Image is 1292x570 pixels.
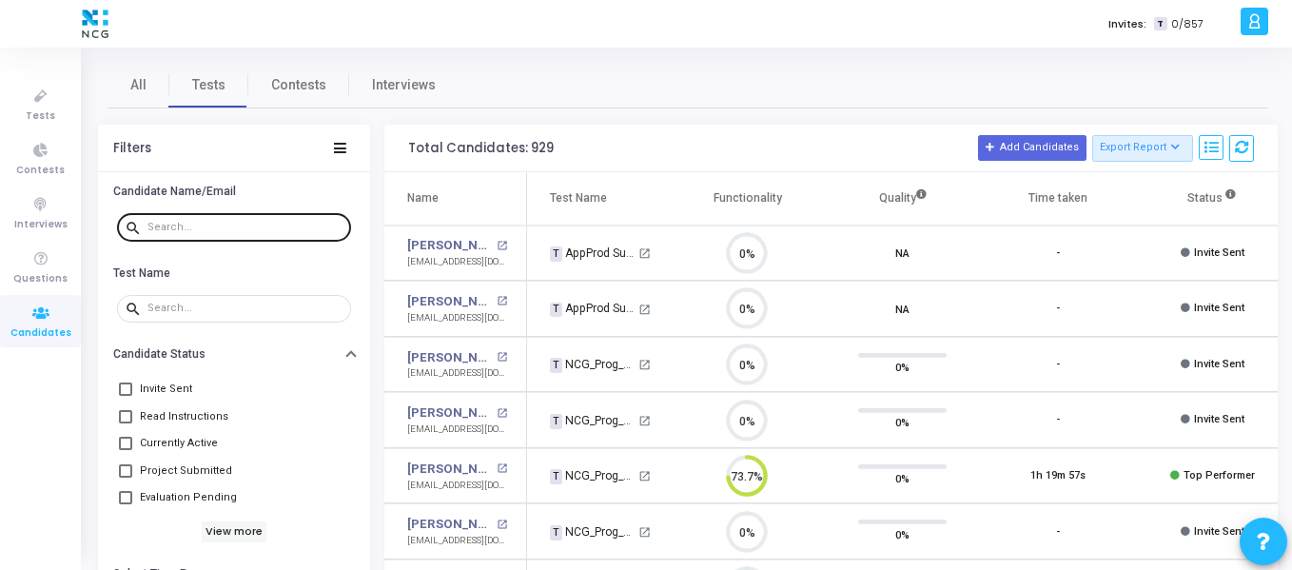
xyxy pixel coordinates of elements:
div: NCG_Prog_JavaFS_2025_Test [550,356,636,373]
a: [PERSON_NAME] [407,292,492,311]
input: Search... [147,222,343,233]
div: Total Candidates: 929 [408,141,554,156]
span: T [550,469,562,484]
span: Invite Sent [1194,358,1244,370]
a: [PERSON_NAME] [407,348,492,367]
mat-icon: open_in_new [638,470,651,482]
span: Invite Sent [1194,525,1244,538]
span: 0% [895,524,910,543]
a: [PERSON_NAME] [407,236,492,255]
button: Export Report [1092,135,1194,162]
span: T [550,246,562,262]
span: Invite Sent [1194,246,1244,259]
div: - [1056,412,1060,428]
span: Tests [26,108,55,125]
img: logo [77,5,113,43]
span: 0% [895,358,910,377]
div: AppProd Support_NCG_L3 [550,300,636,317]
div: Name [407,187,439,208]
th: Status [1135,172,1290,226]
mat-icon: open_in_new [497,241,507,251]
span: 0/857 [1171,16,1204,32]
div: NCG_Prog_JavaFS_2025_Test [550,412,636,429]
mat-icon: open_in_new [497,463,507,474]
div: - [1056,524,1060,541]
h6: Test Name [113,266,170,281]
div: [EMAIL_ADDRESS][DOMAIN_NAME] [407,311,507,325]
span: T [1154,17,1166,31]
mat-icon: open_in_new [638,415,651,427]
span: Candidates [10,325,71,342]
h6: Candidate Name/Email [113,185,236,199]
mat-icon: search [125,219,147,236]
div: [EMAIL_ADDRESS][DOMAIN_NAME] [407,366,507,381]
th: Quality [825,172,980,226]
span: Contests [16,163,65,179]
span: NA [895,299,910,318]
div: [EMAIL_ADDRESS][DOMAIN_NAME] [407,479,507,493]
span: 0% [895,469,910,488]
h6: Candidate Status [113,347,206,362]
button: Candidate Status [98,340,370,369]
mat-icon: search [125,300,147,317]
div: NCG_Prog_JavaFS_2025_Test [550,523,636,541]
th: Test Name [527,172,670,226]
mat-icon: open_in_new [638,526,651,539]
span: Read Instructions [140,405,228,428]
label: Invites: [1108,16,1146,32]
span: NA [895,244,910,263]
div: Time taken [1028,187,1087,208]
span: Invite Sent [140,378,192,401]
div: Filters [113,141,151,156]
div: [EMAIL_ADDRESS][DOMAIN_NAME] [407,534,507,548]
span: Evaluation Pending [140,486,237,509]
span: Contests [271,75,326,95]
a: [PERSON_NAME] [407,403,492,423]
mat-icon: open_in_new [497,408,507,419]
span: Invite Sent [1194,302,1244,314]
mat-icon: open_in_new [638,247,651,260]
mat-icon: open_in_new [497,520,507,530]
button: Test Name [98,258,370,287]
h6: View more [202,521,267,542]
mat-icon: open_in_new [497,296,507,306]
div: - [1056,246,1060,262]
div: AppProd Support_NCG_L3 [550,245,636,262]
th: Functionality [670,172,825,226]
div: 1h 19m 57s [1030,468,1086,484]
button: Candidate Name/Email [98,177,370,206]
span: Currently Active [140,432,218,455]
span: Invite Sent [1194,413,1244,425]
span: 0% [895,413,910,432]
span: T [550,358,562,373]
mat-icon: open_in_new [638,304,651,316]
span: Tests [192,75,225,95]
a: [PERSON_NAME] [407,460,492,479]
mat-icon: open_in_new [638,359,651,371]
div: - [1056,301,1060,317]
mat-icon: open_in_new [497,352,507,363]
input: Search... [147,303,343,314]
span: Project Submitted [140,460,232,482]
span: T [550,303,562,318]
span: T [550,525,562,541]
div: - [1056,357,1060,373]
span: Interviews [372,75,436,95]
span: All [130,75,147,95]
a: [PERSON_NAME] [407,515,492,534]
span: Top Performer [1184,469,1255,482]
button: Add Candidates [978,135,1086,160]
div: [EMAIL_ADDRESS][DOMAIN_NAME] [407,423,507,437]
span: Questions [13,271,68,287]
div: [EMAIL_ADDRESS][DOMAIN_NAME] [407,255,507,269]
span: Interviews [14,217,68,233]
span: T [550,414,562,429]
div: NCG_Prog_JavaFS_2025_Test [550,467,636,484]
